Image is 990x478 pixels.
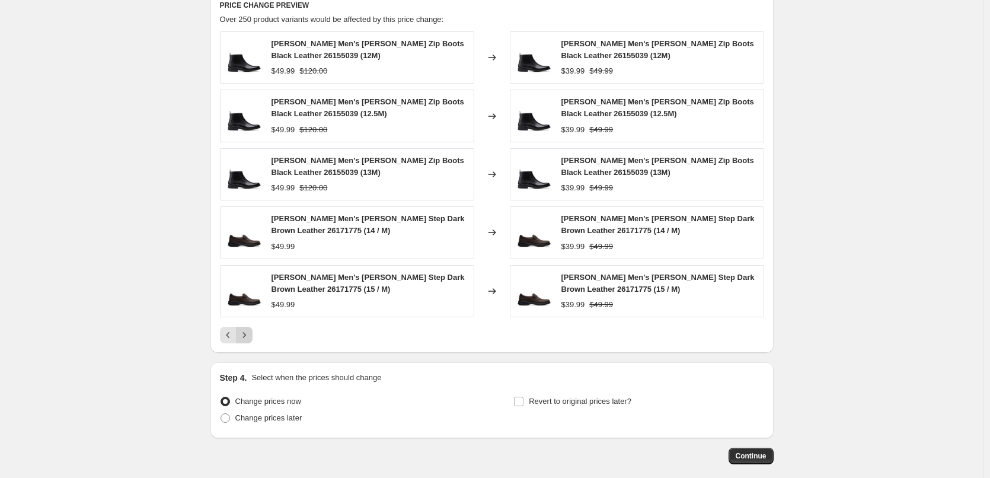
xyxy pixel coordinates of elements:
span: [PERSON_NAME] Men's [PERSON_NAME] Zip Boots Black Leather 26155039 (13M) [272,156,464,177]
strike: $49.99 [589,299,613,311]
img: s-l1600_673314ee-bd06-4f60-8f41-f54e3599a0e1_80x.jpg [516,215,552,250]
button: Next [236,327,253,343]
div: $49.99 [272,65,295,77]
button: Continue [729,448,774,464]
strike: $49.99 [589,65,613,77]
span: [PERSON_NAME] Men's [PERSON_NAME] Step Dark Brown Leather 26171775 (14 / M) [561,214,755,235]
strike: $49.99 [589,182,613,194]
strike: $49.99 [589,124,613,136]
button: Previous [220,327,237,343]
img: s-l1600_673314ee-bd06-4f60-8f41-f54e3599a0e1_80x.jpg [226,215,262,250]
span: [PERSON_NAME] Men's [PERSON_NAME] Zip Boots Black Leather 26155039 (12.5M) [561,97,754,118]
img: download_51_80x.png [516,40,552,75]
img: s-l1600_673314ee-bd06-4f60-8f41-f54e3599a0e1_80x.jpg [516,273,552,309]
h6: PRICE CHANGE PREVIEW [220,1,764,10]
span: [PERSON_NAME] Men's [PERSON_NAME] Step Dark Brown Leather 26171775 (15 / M) [272,273,465,294]
img: download_51_80x.png [516,98,552,134]
div: $39.99 [561,241,585,253]
div: $49.99 [272,299,295,311]
img: download_51_80x.png [226,40,262,75]
span: Change prices later [235,413,302,422]
p: Select when the prices should change [251,372,381,384]
span: [PERSON_NAME] Men's [PERSON_NAME] Step Dark Brown Leather 26171775 (15 / M) [561,273,755,294]
img: download_51_80x.png [226,98,262,134]
div: $39.99 [561,182,585,194]
span: [PERSON_NAME] Men's [PERSON_NAME] Zip Boots Black Leather 26155039 (12.5M) [272,97,464,118]
span: [PERSON_NAME] Men's [PERSON_NAME] Zip Boots Black Leather 26155039 (12M) [561,39,754,60]
span: Revert to original prices later? [529,397,631,406]
img: s-l1600_673314ee-bd06-4f60-8f41-f54e3599a0e1_80x.jpg [226,273,262,309]
span: Over 250 product variants would be affected by this price change: [220,15,444,24]
span: [PERSON_NAME] Men's [PERSON_NAME] Zip Boots Black Leather 26155039 (13M) [561,156,754,177]
div: $49.99 [272,124,295,136]
strike: $120.00 [299,124,327,136]
span: Continue [736,451,767,461]
img: download_51_80x.png [226,157,262,192]
div: $49.99 [272,241,295,253]
div: $49.99 [272,182,295,194]
img: download_51_80x.png [516,157,552,192]
h2: Step 4. [220,372,247,384]
span: [PERSON_NAME] Men's [PERSON_NAME] Zip Boots Black Leather 26155039 (12M) [272,39,464,60]
div: $39.99 [561,124,585,136]
strike: $120.00 [299,182,327,194]
strike: $120.00 [299,65,327,77]
nav: Pagination [220,327,253,343]
div: $39.99 [561,299,585,311]
div: $39.99 [561,65,585,77]
span: Change prices now [235,397,301,406]
span: [PERSON_NAME] Men's [PERSON_NAME] Step Dark Brown Leather 26171775 (14 / M) [272,214,465,235]
strike: $49.99 [589,241,613,253]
